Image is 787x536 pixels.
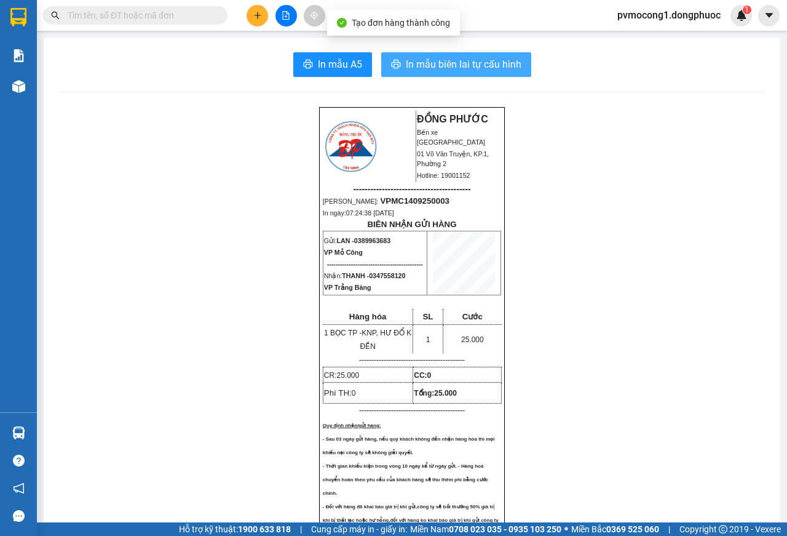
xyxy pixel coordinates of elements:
button: caret-down [758,5,780,26]
span: Quy định nhận/gửi hàng: [323,423,381,428]
span: caret-down [764,10,775,21]
span: 1 [745,6,749,14]
strong: BIÊN NHẬN GỬI HÀNG [367,220,456,229]
span: | [300,522,302,536]
span: 0 [427,371,432,380]
sup: 1 [743,6,751,14]
span: pvmocong1.dongphuoc [607,7,730,23]
span: SL [422,312,433,321]
button: plus [247,5,268,26]
span: In mẫu A5 [318,57,362,72]
span: -------------------------------------------- [327,260,423,268]
span: Hotline: 19001152 [97,55,151,62]
span: 25.000 [461,335,484,344]
button: aim [304,5,325,26]
strong: 1900 633 818 [238,524,291,534]
span: ⚪️ [564,527,568,532]
strong: CC: [414,371,431,380]
span: Phí TH: [324,388,356,398]
img: warehouse-icon [12,80,25,93]
p: ------------------------------------------- [323,355,501,365]
span: ----------------------------------------- [353,184,470,194]
span: Hỗ trợ kỹ thuật: [179,522,291,536]
img: logo [4,7,59,62]
span: Miền Bắc [571,522,659,536]
span: copyright [719,525,727,534]
span: question-circle [13,455,25,466]
span: 0389963683 [354,237,390,244]
img: solution-icon [12,49,25,62]
button: printerIn mẫu A5 [293,52,372,77]
img: warehouse-icon [12,426,25,439]
span: CR: [324,371,359,380]
span: LAN - [336,237,390,244]
span: KNP, HƯ ĐỔ K ĐỀN [360,329,411,351]
span: 07:24:38 [DATE] [346,209,394,217]
span: Miền Nam [410,522,561,536]
span: | [668,522,670,536]
span: In ngày: [323,209,394,217]
span: In ngày: [4,89,75,97]
span: plus [253,11,262,20]
span: THANH - [342,272,405,279]
span: 06:23:35 [DATE] [27,89,75,97]
span: check-circle [337,18,347,28]
span: 1 [426,335,430,344]
span: Hàng hóa [349,312,387,321]
span: - Sau 03 ngày gửi hàng, nếu quý khách không đến nhận hàng hóa thì mọi khiếu nại công ty sẽ không ... [323,436,495,455]
span: VP Trảng Bàng [324,284,371,291]
span: printer [391,59,401,71]
span: 01 Võ Văn Truyện, KP.1, Phường 2 [417,150,489,167]
span: aim [310,11,318,20]
span: search [51,11,60,20]
button: printerIn mẫu biên lai tự cấu hình [381,52,531,77]
span: 25.000 [434,389,457,398]
span: file-add [282,11,290,20]
span: Cung cấp máy in - giấy in: [311,522,407,536]
span: [PERSON_NAME]: [4,79,130,87]
img: logo-vxr [10,8,26,26]
button: file-add [275,5,297,26]
span: VPMC1409250002 [61,78,131,87]
span: - Thời gian khiếu kiện trong vòng 10 ngày kể từ ngày gửi. - Hàng hoá chuyển hoàn theo yêu cầu của... [323,463,488,496]
input: Tìm tên, số ĐT hoặc mã đơn [68,9,213,22]
span: notification [13,482,25,494]
strong: 0369 525 060 [606,524,659,534]
span: [PERSON_NAME]: [323,198,449,205]
span: Gửi: [324,237,390,244]
span: 0 [352,389,356,398]
span: 0347558120 [369,272,405,279]
span: 25.000 [336,371,359,380]
img: logo [323,119,378,174]
span: printer [303,59,313,71]
span: Hotline: 19001152 [417,172,470,179]
span: Tổng: [414,389,457,398]
span: 1 BỌC TP - [324,329,411,351]
span: VPMC1409250003 [380,196,449,206]
span: Cước [462,312,483,321]
strong: ĐỒNG PHƯỚC [97,7,168,17]
span: ----------------------------------------- [33,66,151,76]
span: Nhận: [324,272,406,279]
span: Tạo đơn hàng thành công [352,18,450,28]
span: Bến xe [GEOGRAPHIC_DATA] [417,129,485,146]
span: message [13,510,25,522]
span: 01 Võ Văn Truyện, KP.1, Phường 2 [97,37,169,52]
span: Bến xe [GEOGRAPHIC_DATA] [97,20,165,35]
span: VP Mỏ Công [324,249,363,256]
img: icon-new-feature [736,10,747,21]
span: In mẫu biên lai tự cấu hình [406,57,521,72]
strong: 0708 023 035 - 0935 103 250 [449,524,561,534]
p: ------------------------------------------- [323,406,501,415]
strong: ĐỒNG PHƯỚC [417,114,488,124]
